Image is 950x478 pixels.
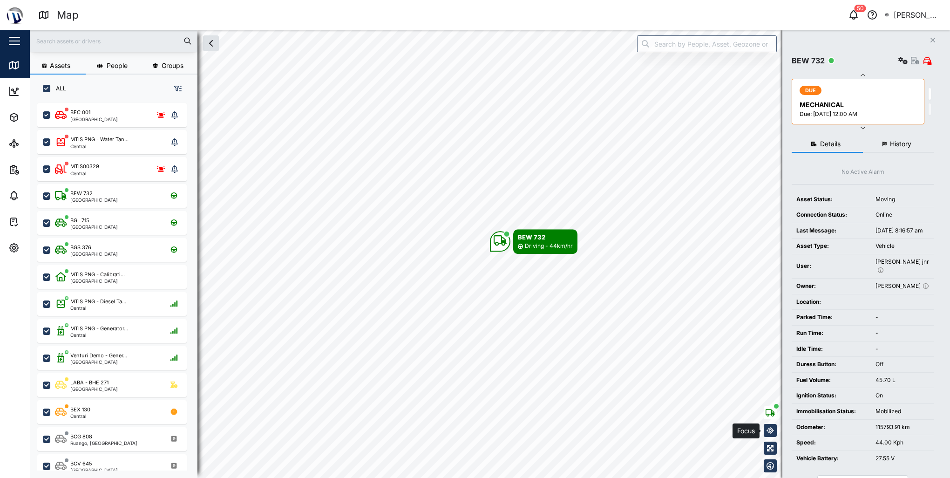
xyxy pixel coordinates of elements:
[57,7,79,23] div: Map
[875,282,929,291] div: [PERSON_NAME]
[796,211,866,219] div: Connection Status:
[162,62,183,69] span: Groups
[855,5,866,12] div: 50
[875,454,929,463] div: 27.55 V
[70,190,93,198] div: BEW 732
[70,217,89,225] div: BGL 715
[70,379,109,387] div: LABA - BHE 271
[796,313,866,322] div: Parked Time:
[796,376,866,385] div: Fuel Volume:
[875,423,929,432] div: 115793.91 km
[107,62,128,69] span: People
[875,195,929,204] div: Moving
[70,252,118,256] div: [GEOGRAPHIC_DATA]
[490,229,577,254] div: Map marker
[24,243,57,253] div: Settings
[70,144,129,149] div: Central
[796,262,866,271] div: User:
[70,433,92,441] div: BCG 808
[796,407,866,416] div: Immobilisation Status:
[70,460,92,468] div: BCV 645
[884,8,943,21] button: [PERSON_NAME] [PERSON_NAME]
[70,279,125,283] div: [GEOGRAPHIC_DATA]
[875,376,929,385] div: 45.70 L
[70,468,118,472] div: [GEOGRAPHIC_DATA]
[875,329,929,338] div: -
[24,191,53,201] div: Alarms
[841,168,884,177] div: No Active Alarm
[70,298,126,306] div: MTIS PNG - Diesel Ta...
[70,171,99,176] div: Central
[35,34,192,48] input: Search assets or drivers
[800,100,918,110] div: MECHANICAL
[24,86,66,96] div: Dashboard
[796,454,866,463] div: Vehicle Battery:
[805,86,816,95] span: DUE
[70,441,137,445] div: Ruango, [GEOGRAPHIC_DATA]
[796,242,866,251] div: Asset Type:
[796,360,866,369] div: Duress Button:
[24,164,56,175] div: Reports
[796,298,866,307] div: Location:
[70,198,118,202] div: [GEOGRAPHIC_DATA]
[796,423,866,432] div: Odometer:
[796,329,866,338] div: Run Time:
[70,271,125,279] div: MTIS PNG - Calibrati...
[637,35,777,52] input: Search by People, Asset, Geozone or Place
[70,117,118,122] div: [GEOGRAPHIC_DATA]
[894,9,942,21] div: [PERSON_NAME] [PERSON_NAME]
[796,282,866,291] div: Owner:
[70,244,91,252] div: BGS 376
[875,438,929,447] div: 44.00 Kph
[24,217,50,227] div: Tasks
[792,55,825,67] div: BEW 732
[796,195,866,204] div: Asset Status:
[70,163,99,171] div: MTIS00329
[24,138,47,149] div: Sites
[875,242,929,251] div: Vehicle
[70,109,90,116] div: BFC 001
[875,313,929,322] div: -
[70,406,90,414] div: BEX 130
[875,407,929,416] div: Mobilized
[890,141,911,147] span: History
[875,226,929,235] div: [DATE] 8:16:57 am
[50,62,70,69] span: Assets
[875,391,929,400] div: On
[796,226,866,235] div: Last Message:
[820,141,841,147] span: Details
[70,225,118,229] div: [GEOGRAPHIC_DATA]
[70,136,129,143] div: MTIS PNG - Water Tan...
[70,325,128,333] div: MTIS PNG - Generator...
[24,60,45,70] div: Map
[30,30,950,478] canvas: Map
[518,232,573,242] div: BEW 732
[875,345,929,354] div: -
[5,5,25,25] img: Main Logo
[796,391,866,400] div: Ignition Status:
[796,345,866,354] div: Idle Time:
[70,333,128,337] div: Central
[70,387,118,391] div: [GEOGRAPHIC_DATA]
[796,438,866,447] div: Speed:
[70,306,126,310] div: Central
[875,211,929,219] div: Online
[525,242,573,251] div: Driving - 44km/hr
[50,85,66,92] label: ALL
[70,414,90,418] div: Central
[70,352,127,360] div: Venturi Demo - Gener...
[24,112,53,123] div: Assets
[37,100,197,471] div: grid
[70,360,127,364] div: [GEOGRAPHIC_DATA]
[800,110,918,119] div: Due: [DATE] 12:00 AM
[875,258,929,275] div: [PERSON_NAME] jnr
[875,360,929,369] div: Off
